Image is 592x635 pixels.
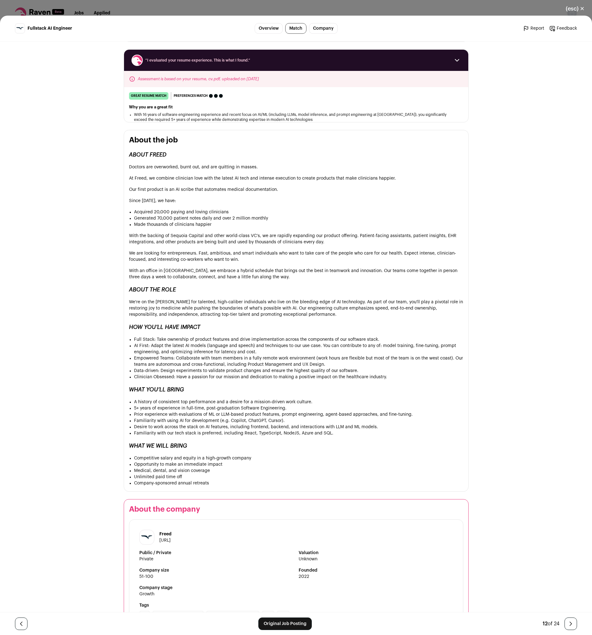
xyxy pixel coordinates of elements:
li: Prior experience with evaluations of ML or LLM-based product features, prompt engineering, agent-... [134,411,463,418]
em: WHAT YOU’LL BRING [129,387,184,392]
a: Original Job Posting [258,618,312,630]
h2: About the company [129,504,463,514]
h1: Freed [159,531,172,537]
strong: Company size [139,567,294,573]
li: Familiarity with our tech stack is preferred, including React, TypeScript, NodeJS, Azure and SQL. [134,430,463,436]
li: 5+ years of experience in full-time, post-graduation Software Engineering. [134,405,463,411]
a: Feedback [549,25,577,32]
p: At Freed, we combine clinician love with the latest AI tech and intense execution to create produ... [129,175,463,181]
li: Hospitals and Health Care [152,611,204,618]
button: Close modal [558,2,592,16]
li: Familiarity with using AI for development (e.g. Copilot, ChatGPT, Cursor). [134,418,463,424]
li: Competitive salary and equity in a high-growth company [134,455,463,461]
li: Tech [277,611,290,618]
em: WHAT WE WILL BRING [129,443,187,449]
p: With an office in [GEOGRAPHIC_DATA], we embrace a hybrid schedule that brings out the best in tea... [129,268,463,280]
p: Doctors are overworked, burnt out, and are quitting in masses. [129,164,463,170]
li: Data-driven: Design experiments to validate product changes and ensure the highest quality of our... [134,368,463,374]
div: of 24 [543,620,560,628]
a: Report [523,25,544,32]
em: ABOUT FREED [129,152,167,157]
li: Company-sponsored annual retreats [134,480,463,486]
div: Assessment is based on your resume, cv.pdf, uploaded on [DATE] [124,71,468,87]
li: Acquired 20,000 paying and loving clinicians [134,209,463,215]
li: Opportunity to make an immediate impact [134,461,463,468]
li: B2B [139,611,150,618]
em: HOW YOU’LL HAVE IMPACT [129,324,200,330]
span: 2022 [299,573,453,580]
li: Empowered Teams: Collaborate with team members in a fully remote work environment (work hours are... [134,355,463,368]
img: 2292c1452de78795ab301bdf271c1c032c0809a24f67b0f72102a4851037ddbd.png [140,530,154,544]
li: SaaS [262,611,274,618]
li: Internet Service | Software [206,611,259,618]
p: With the backing of Sequoia Capital and other world-class VC’s, we are rapidly expanding our prod... [129,233,463,245]
span: Unknown [299,556,453,562]
a: Overview [255,23,283,34]
strong: Tags [139,602,453,608]
a: Made thousands of clinicians happier [134,222,211,227]
a: Match [285,23,306,34]
span: Fullstack AI Engineer [27,25,72,32]
span: “I evaluated your resume experience. This is what I found.” [145,58,447,63]
li: Generated 70,000 patient notes daily and over 2 million monthly [134,215,463,221]
div: great resume match [129,92,168,100]
li: Unlimited paid time off [134,474,463,480]
span: 12 [543,621,548,626]
p: We are looking for entrepreneurs. Fast, ambitious, and smart individuals who want to take care of... [129,250,463,263]
p: Our first product is an AI scribe that automates medical documentation. [129,186,463,193]
a: Company [309,23,338,34]
div: Growth [139,591,154,597]
h2: Why you are a great fit [129,105,463,110]
strong: Valuation [299,550,453,556]
span: Preferences match [174,93,208,99]
li: AI First: Adapt the latest AI models (language and speech) and techniques to our use case. You ca... [134,343,463,355]
img: 2292c1452de78795ab301bdf271c1c032c0809a24f67b0f72102a4851037ddbd.png [15,24,25,33]
p: We're on the [PERSON_NAME] for talented, high-caliber individuals who live on the bleeding edge o... [129,299,463,318]
strong: Founded [299,567,453,573]
strong: Company stage [139,585,453,591]
h2: About the job [129,135,463,145]
li: Medical, dental, and vision coverage [134,468,463,474]
span: 51-100 [139,573,294,580]
li: Desire to work across the stack on AI features, including frontend, backend, and interactions wit... [134,424,463,430]
li: With 16 years of software engineering experience and recent focus on AI/ML (including LLMs, model... [134,112,458,122]
span: Private [139,556,294,562]
li: Clinician Obsessed: Have a passion for our mission and dedication to making a positive impact on ... [134,374,463,380]
li: A history of consistent top performance and a desire for a mission-driven work culture. [134,399,463,405]
strong: Public / Private [139,550,294,556]
a: [URL] [159,538,171,543]
em: ABOUT THE ROLE [129,287,176,292]
li: Full Stack: Take ownership of product features and drive implementation across the components of ... [134,336,463,343]
p: Since [DATE], we have: [129,198,463,204]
